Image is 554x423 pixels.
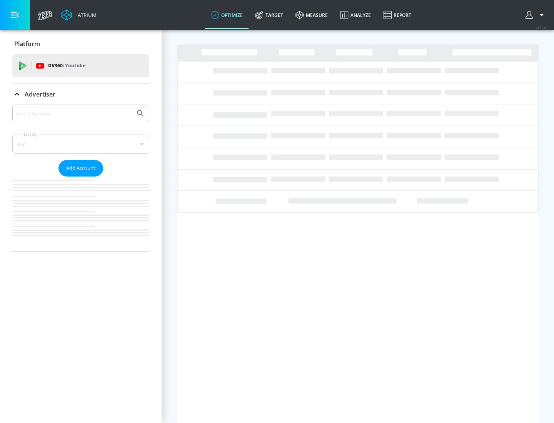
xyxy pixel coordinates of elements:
p: DV360: [48,62,85,70]
nav: list of Advertiser [12,177,149,251]
p: Youtube [65,62,85,70]
div: Advertiser [12,105,149,251]
a: measure [289,1,334,29]
div: Platform [12,33,149,55]
div: Atrium [75,12,97,18]
a: Analyze [334,1,377,29]
a: optimize [205,1,249,29]
button: Add Account [58,160,103,177]
div: DV360: Youtube [12,54,149,77]
p: Advertiser [25,90,55,98]
a: Atrium [61,9,97,21]
span: Add Account [66,164,95,173]
span: v 4.19.0 [536,25,546,30]
div: A-Z [12,135,149,154]
p: Platform [14,40,40,48]
a: Target [249,1,289,29]
input: Search by name [15,108,132,118]
a: Report [377,1,417,29]
div: Advertiser [12,83,149,105]
label: Sort By [22,132,38,137]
